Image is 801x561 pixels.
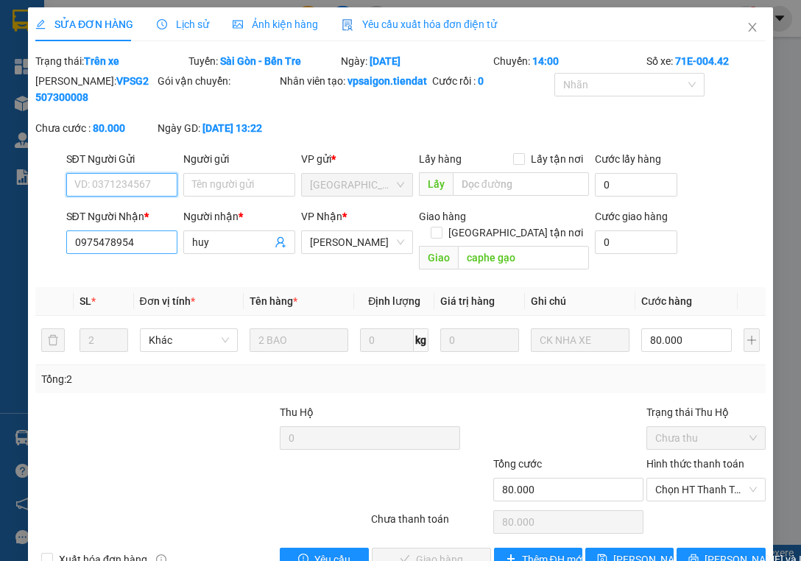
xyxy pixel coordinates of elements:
[347,75,427,87] b: vpsaigon.tiendat
[339,53,492,69] div: Ngày:
[158,73,277,89] div: Gói vận chuyển:
[368,295,420,307] span: Định lượng
[183,151,295,167] div: Người gửi
[202,122,262,134] b: [DATE] 13:22
[744,328,760,352] button: plus
[414,328,428,352] span: kg
[493,458,542,470] span: Tổng cước
[280,406,314,418] span: Thu Hộ
[453,172,590,196] input: Dọc đường
[655,427,757,449] span: Chưa thu
[370,55,400,67] b: [DATE]
[342,19,353,31] img: icon
[525,151,589,167] span: Lấy tận nơi
[419,246,458,269] span: Giao
[220,55,301,67] b: Sài Gòn - Bến Tre
[66,208,178,225] div: SĐT Người Nhận
[525,287,635,316] th: Ghi chú
[250,328,348,352] input: VD: Bàn, Ghế
[233,18,318,30] span: Ảnh kiện hàng
[187,53,339,69] div: Tuyến:
[732,7,773,49] button: Close
[442,225,589,241] span: [GEOGRAPHIC_DATA] tận nơi
[595,153,661,165] label: Cước lấy hàng
[250,295,297,307] span: Tên hàng
[34,53,186,69] div: Trạng thái:
[432,73,551,89] div: Cước rồi :
[595,230,677,254] input: Cước giao hàng
[645,53,767,69] div: Số xe:
[342,18,497,30] span: Yêu cầu xuất hóa đơn điện tử
[310,231,404,253] span: Tiên Thuỷ
[655,479,757,501] span: Chọn HT Thanh Toán
[149,329,230,351] span: Khác
[93,122,125,134] b: 80.000
[233,19,243,29] span: picture
[595,211,668,222] label: Cước giao hàng
[157,18,209,30] span: Lịch sử
[41,371,311,387] div: Tổng: 2
[157,19,167,29] span: clock-circle
[66,151,178,167] div: SĐT Người Gửi
[440,295,495,307] span: Giá trị hàng
[419,153,462,165] span: Lấy hàng
[595,173,677,197] input: Cước lấy hàng
[158,120,277,136] div: Ngày GD:
[35,120,155,136] div: Chưa cước :
[531,328,629,352] input: Ghi Chú
[646,404,766,420] div: Trạng thái Thu Hộ
[84,55,119,67] b: Trên xe
[35,19,46,29] span: edit
[301,211,342,222] span: VP Nhận
[35,18,133,30] span: SỬA ĐƠN HÀNG
[275,236,286,248] span: user-add
[370,511,492,537] div: Chưa thanh toán
[747,21,758,33] span: close
[419,172,453,196] span: Lấy
[478,75,484,87] b: 0
[458,246,590,269] input: Dọc đường
[641,295,692,307] span: Cước hàng
[440,328,519,352] input: 0
[675,55,729,67] b: 71E-004.42
[280,73,429,89] div: Nhân viên tạo:
[80,295,91,307] span: SL
[492,53,644,69] div: Chuyến:
[532,55,559,67] b: 14:00
[41,328,65,352] button: delete
[35,73,155,105] div: [PERSON_NAME]:
[419,211,466,222] span: Giao hàng
[310,174,404,196] span: Sài Gòn
[183,208,295,225] div: Người nhận
[140,295,195,307] span: Đơn vị tính
[646,458,744,470] label: Hình thức thanh toán
[301,151,413,167] div: VP gửi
